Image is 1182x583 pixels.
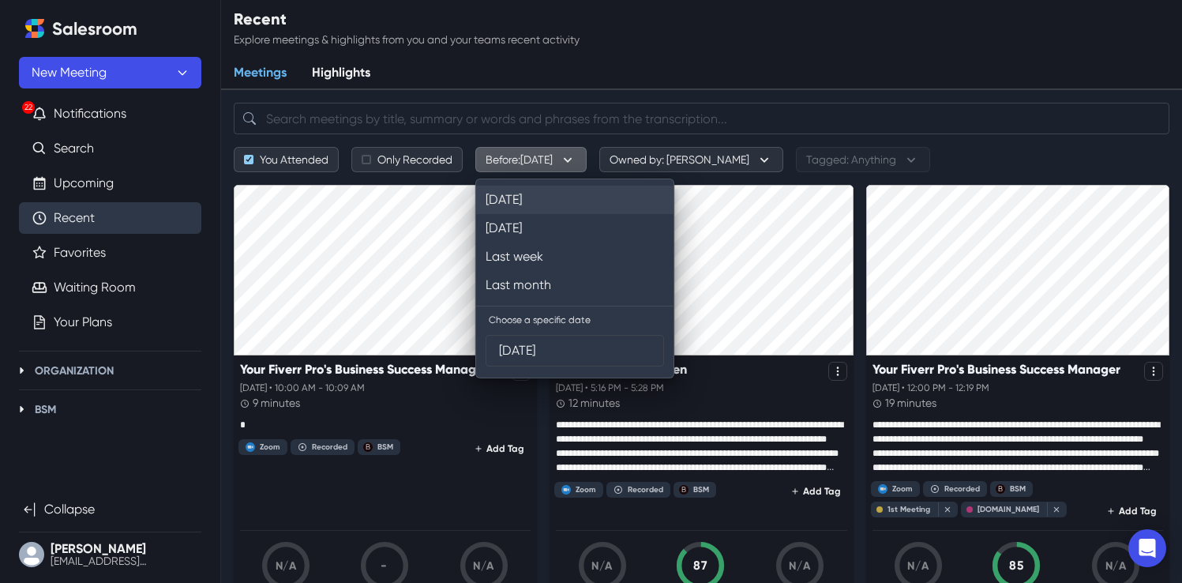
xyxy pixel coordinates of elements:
p: Collapse [44,500,95,519]
div: Recorded [628,485,663,495]
div: Open Intercom Messenger [1128,529,1166,567]
div: 1st Meeting [887,505,930,514]
a: Home [19,13,51,44]
div: Zoom [260,442,280,452]
div: Zoom [576,485,596,495]
a: Favorites [54,243,106,262]
h2: Recent [234,9,580,28]
div: BSM [366,443,370,451]
p: [DATE] • 12:00 PM - 12:19 PM [872,381,1163,395]
button: Tagged: Anything [796,147,930,172]
button: Add Tag [469,439,531,458]
p: 9 minutes [253,395,300,412]
a: Waiting Room [54,278,136,297]
a: Highlights [299,57,383,90]
button: Owned by: [PERSON_NAME] [599,147,783,172]
button: New Meeting [19,57,201,88]
div: 87 [675,557,726,575]
button: Last week [476,243,674,271]
div: Zoom [892,484,913,494]
p: Your Fiverr Pro's Business Success Manager [872,362,1120,377]
button: close [1047,502,1063,517]
div: BSM [998,485,1003,493]
h2: Salesroom [52,19,137,39]
button: Toggle BSM [13,400,32,419]
p: 12 minutes [568,395,620,412]
div: BSM [377,442,393,452]
span: N/A [789,559,810,573]
p: Organization [35,363,114,379]
button: You Attended [234,147,339,172]
div: 85 [991,557,1041,575]
button: [DATE] [476,214,674,243]
p: Choose a specific date [489,313,661,327]
button: Last month [476,271,674,299]
p: Explore meetings & highlights from you and your teams recent activity [234,32,580,48]
button: [DATE] [476,186,674,214]
a: Search [54,139,94,158]
button: close [938,502,954,517]
span: - [381,559,388,574]
button: Options [1144,362,1163,381]
div: [DOMAIN_NAME] [977,505,1039,514]
a: Meetings [221,57,299,90]
button: User menu [19,539,201,570]
button: Toggle Organization [13,361,32,380]
span: N/A [473,559,494,573]
input: Search meetings by title, summary or words and phrases from the transcription... [234,103,1169,134]
p: 19 minutes [885,395,936,412]
div: Recorded [312,442,347,452]
div: Recorded [944,484,980,494]
button: Add Tag [1101,502,1163,521]
button: Only Recorded [351,147,463,172]
button: Options [828,362,847,381]
p: [DATE] • 10:00 AM - 10:09 AM [240,381,531,395]
div: BSM [693,485,709,495]
div: BSM [1010,484,1026,494]
button: 22Notifications [19,98,201,130]
span: N/A [276,559,297,573]
a: Recent [54,209,95,228]
button: Before:[DATE] [475,147,587,172]
p: Your Fiverr Pro's Business Success Manager [240,362,488,377]
button: Add Tag [786,482,847,501]
p: [DATE] • 5:16 PM - 5:28 PM [556,381,846,395]
span: N/A [1105,559,1127,573]
span: N/A [591,559,613,573]
p: BSM [35,401,56,418]
a: Your Plans [54,313,112,332]
button: Collapse [19,494,201,525]
a: Upcoming [54,174,114,193]
span: N/A [907,559,929,573]
div: BSM [681,486,686,494]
